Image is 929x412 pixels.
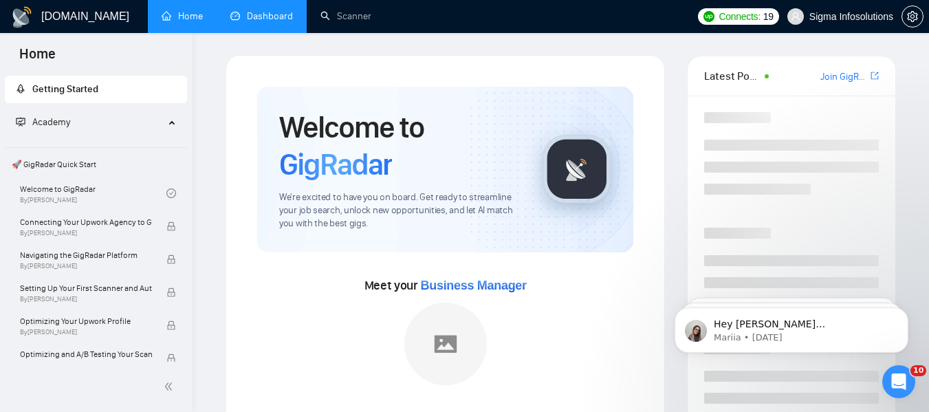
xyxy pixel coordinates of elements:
a: searchScanner [320,10,371,22]
span: check-circle [166,188,176,198]
span: Latest Posts from the GigRadar Community [704,67,761,85]
span: By [PERSON_NAME] [20,229,152,237]
li: Getting Started [5,76,187,103]
span: Optimizing and A/B Testing Your Scanner for Better Results [20,347,152,361]
a: homeHome [162,10,203,22]
span: user [791,12,800,21]
span: lock [166,288,176,297]
span: Setting Up Your First Scanner and Auto-Bidder [20,281,152,295]
a: setting [901,11,923,22]
a: dashboardDashboard [230,10,293,22]
a: export [871,69,879,83]
span: Academy [16,116,70,128]
span: export [871,70,879,81]
h1: Welcome to [279,109,521,183]
span: lock [166,321,176,330]
span: Connecting Your Upwork Agency to GigRadar [20,215,152,229]
a: Join GigRadar Slack Community [820,69,868,85]
span: By [PERSON_NAME] [20,295,152,303]
span: By [PERSON_NAME] [20,361,152,369]
span: rocket [16,84,25,94]
span: 10 [910,365,926,376]
img: gigradar-logo.png [543,135,611,204]
button: setting [901,6,923,28]
span: By [PERSON_NAME] [20,262,152,270]
img: placeholder.png [404,303,487,385]
span: GigRadar [279,146,392,183]
span: Getting Started [32,83,98,95]
span: 🚀 GigRadar Quick Start [6,151,186,178]
span: lock [166,354,176,363]
span: fund-projection-screen [16,117,25,127]
span: We're excited to have you on board. Get ready to streamline your job search, unlock new opportuni... [279,191,521,230]
iframe: Intercom notifications message [654,279,929,375]
img: logo [11,6,33,28]
span: lock [166,254,176,264]
span: Optimizing Your Upwork Profile [20,314,152,328]
span: 19 [763,9,774,24]
span: lock [166,221,176,231]
span: double-left [164,380,177,393]
span: By [PERSON_NAME] [20,328,152,336]
a: Welcome to GigRadarBy[PERSON_NAME] [20,178,166,208]
span: Navigating the GigRadar Platform [20,248,152,262]
span: Academy [32,116,70,128]
span: setting [902,11,923,22]
span: Business Manager [421,279,527,292]
iframe: Intercom live chat [882,365,915,398]
img: upwork-logo.png [703,11,714,22]
span: Connects: [719,9,760,24]
span: Meet your [364,278,527,293]
span: Home [8,44,67,73]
